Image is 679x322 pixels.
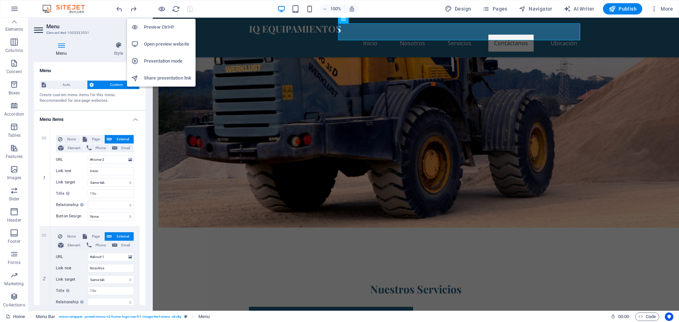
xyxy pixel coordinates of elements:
label: Link target [56,178,88,187]
span: Auto [48,81,85,89]
i: Undo: Change link (Ctrl+Z) [115,5,123,13]
input: Link text... [88,264,134,273]
span: None [64,232,78,241]
p: Features [6,154,23,159]
button: External [105,232,134,241]
span: Element [66,241,82,250]
h6: Presentation mode [144,57,191,65]
span: Pages [482,5,507,12]
label: URL [56,156,88,164]
button: Navigator [516,3,555,14]
button: AI Writer [561,3,597,14]
h6: 100% [330,5,342,13]
button: None [56,232,80,241]
button: More [648,3,676,14]
button: External [105,135,134,144]
span: . menu-wrapper .preset-menu-v2-home-logo-nav-h1-image-text-menu .sticky [58,312,181,321]
span: Custom [96,81,138,89]
span: External [114,232,132,241]
span: Click to select. Double-click to edit [36,312,56,321]
span: Publish [609,5,637,12]
span: Phone [94,241,108,250]
h2: Menu [46,23,145,30]
input: Link text... [88,167,134,175]
button: Design [442,3,474,14]
button: reload [172,5,180,13]
button: Page [81,232,104,241]
input: URL... [88,253,134,261]
p: Images [7,175,22,181]
span: More [651,5,673,12]
input: Title [88,287,134,295]
h4: Menu [34,62,145,75]
nav: breadcrumb [36,312,210,321]
h6: Preview Ctrl+P [144,23,191,31]
span: Click to select. Double-click to edit [198,312,210,321]
p: Elements [5,27,23,32]
span: Design [445,5,471,12]
span: AI Writer [564,5,594,12]
span: Element [66,144,82,152]
button: Email [110,144,134,152]
label: Title [56,189,88,198]
span: Page [89,135,102,144]
span: : [623,314,624,319]
i: Reload page [172,5,180,13]
button: 100% [320,5,345,13]
h4: Menu [34,42,92,57]
button: Publish [603,3,642,14]
span: Navigator [519,5,552,12]
p: Marketing [4,281,24,287]
p: Header [7,217,21,223]
label: Relationship [56,201,88,209]
label: Link text [56,167,88,175]
button: Phone [85,241,110,250]
p: Accordion [4,111,24,117]
button: Custom [87,81,140,89]
h4: Style [92,42,145,57]
img: Editor Logo [41,5,94,13]
label: URL [56,253,88,261]
span: Email [120,241,132,250]
button: Code [635,312,659,321]
p: Forms [8,260,21,265]
button: Auto [40,81,87,89]
label: Link text [56,264,88,273]
h6: Share presentation link [144,74,191,82]
div: Design (Ctrl+Alt+Y) [442,3,474,14]
em: 1 [39,175,49,181]
span: Email [120,144,132,152]
span: Code [638,312,656,321]
em: 2 [39,276,49,281]
h3: Element #ed-1005333531 [46,30,131,36]
span: 00 00 [618,312,629,321]
button: Email [110,241,134,250]
p: Content [6,69,22,75]
p: Boxes [8,90,20,96]
p: Slider [9,196,20,202]
h6: Open preview website [144,40,191,48]
button: Phone [85,144,110,152]
button: Usercentrics [665,312,673,321]
label: Link target [56,275,88,284]
button: Pages [480,3,510,14]
input: URL... [88,156,134,164]
button: Element [56,241,84,250]
button: None [56,135,80,144]
i: Redo: Delete Button (Ctrl+Y, ⌘+Y) [129,5,138,13]
button: redo [129,5,138,13]
span: Page [89,232,102,241]
button: undo [115,5,123,13]
p: Columns [5,48,23,53]
div: Create custom menu items for this menu. Recommended for one-page websites. [40,92,140,104]
label: Relationship [56,298,88,306]
h6: Session time [611,312,629,321]
i: On resize automatically adjust zoom level to fit chosen device. [349,6,355,12]
button: Page [81,135,104,144]
p: Footer [8,239,21,244]
i: This element is a customizable preset [184,315,187,318]
label: Button Design [56,212,88,221]
p: Tables [8,133,21,138]
button: Element [56,144,84,152]
span: External [114,135,132,144]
